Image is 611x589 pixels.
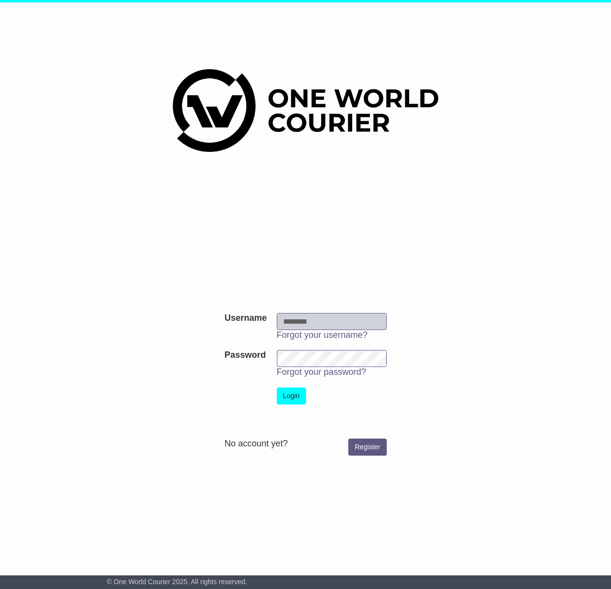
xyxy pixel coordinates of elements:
[348,439,386,456] a: Register
[224,350,266,361] label: Password
[107,578,247,586] span: © One World Courier 2025. All rights reserved.
[277,387,306,405] button: Login
[277,330,368,340] a: Forgot your username?
[224,313,267,324] label: Username
[224,439,386,449] div: No account yet?
[173,69,438,152] img: One World
[277,367,366,377] a: Forgot your password?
